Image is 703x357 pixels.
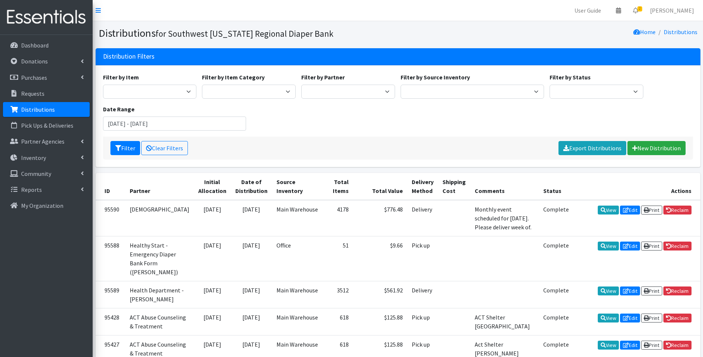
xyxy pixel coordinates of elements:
[194,281,231,308] td: [DATE]
[21,170,51,177] p: Community
[407,236,438,281] td: Pick up
[663,286,692,295] a: Reclaim
[633,28,656,36] a: Home
[407,173,438,200] th: Delivery Method
[3,102,90,117] a: Distributions
[21,58,48,65] p: Donations
[3,5,90,30] img: HumanEssentials
[325,200,353,236] td: 4178
[103,117,246,131] input: January 1, 2011 - December 31, 2011
[125,236,194,281] td: Healthy Start - Emergency Diaper Bank Form ([PERSON_NAME])
[573,173,700,200] th: Actions
[110,141,140,155] button: Filter
[3,134,90,149] a: Partner Agencies
[3,38,90,53] a: Dashboard
[96,200,125,236] td: 95590
[301,73,345,82] label: Filter by Partner
[539,281,573,308] td: Complete
[620,206,640,214] a: Edit
[620,286,640,295] a: Edit
[664,28,697,36] a: Distributions
[3,166,90,181] a: Community
[598,286,619,295] a: View
[470,308,539,335] td: ACT Shelter [GEOGRAPHIC_DATA]
[627,141,686,155] a: New Distribution
[663,242,692,250] a: Reclaim
[353,281,407,308] td: $561.92
[156,28,334,39] small: for Southwest [US_STATE] Regional Diaper Bank
[470,200,539,236] td: Monthly event scheduled for [DATE]. Please deliver week of.
[663,314,692,322] a: Reclaim
[539,200,573,236] td: Complete
[231,236,272,281] td: [DATE]
[21,122,73,129] p: Pick Ups & Deliveries
[644,3,700,18] a: [PERSON_NAME]
[231,200,272,236] td: [DATE]
[96,281,125,308] td: 95589
[3,86,90,101] a: Requests
[401,73,470,82] label: Filter by Source Inventory
[663,206,692,214] a: Reclaim
[407,308,438,335] td: Pick up
[125,281,194,308] td: Health Department - [PERSON_NAME]
[3,54,90,69] a: Donations
[21,138,64,145] p: Partner Agencies
[231,308,272,335] td: [DATE]
[598,314,619,322] a: View
[353,173,407,200] th: Total Value
[141,141,188,155] a: Clear Filters
[627,3,644,18] a: 2
[407,200,438,236] td: Delivery
[663,341,692,350] a: Reclaim
[103,73,139,82] label: Filter by Item
[99,27,395,40] h1: Distributions
[194,236,231,281] td: [DATE]
[21,202,63,209] p: My Organization
[103,53,155,60] h3: Distribution Filters
[3,150,90,165] a: Inventory
[620,314,640,322] a: Edit
[620,242,640,250] a: Edit
[272,308,325,335] td: Main Warehouse
[641,286,662,295] a: Print
[539,236,573,281] td: Complete
[21,42,49,49] p: Dashboard
[353,308,407,335] td: $125.88
[231,173,272,200] th: Date of Distribution
[3,198,90,213] a: My Organization
[3,118,90,133] a: Pick Ups & Deliveries
[641,314,662,322] a: Print
[325,173,353,200] th: Total Items
[598,341,619,350] a: View
[194,200,231,236] td: [DATE]
[96,173,125,200] th: ID
[641,206,662,214] a: Print
[125,308,194,335] td: ACT Abuse Counseling & Treatment
[637,6,642,12] span: 2
[325,281,353,308] td: 3512
[272,236,325,281] td: Office
[21,186,42,193] p: Reports
[568,3,607,18] a: User Guide
[96,236,125,281] td: 95588
[470,173,539,200] th: Comments
[231,281,272,308] td: [DATE]
[272,173,325,200] th: Source Inventory
[21,74,47,81] p: Purchases
[550,73,591,82] label: Filter by Status
[194,173,231,200] th: Initial Allocation
[325,236,353,281] td: 51
[3,70,90,85] a: Purchases
[96,308,125,335] td: 95428
[194,308,231,335] td: [DATE]
[21,154,46,161] p: Inventory
[272,281,325,308] td: Main Warehouse
[3,182,90,197] a: Reports
[558,141,626,155] a: Export Distributions
[21,90,44,97] p: Requests
[641,242,662,250] a: Print
[353,200,407,236] td: $776.48
[21,106,55,113] p: Distributions
[103,105,135,114] label: Date Range
[598,206,619,214] a: View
